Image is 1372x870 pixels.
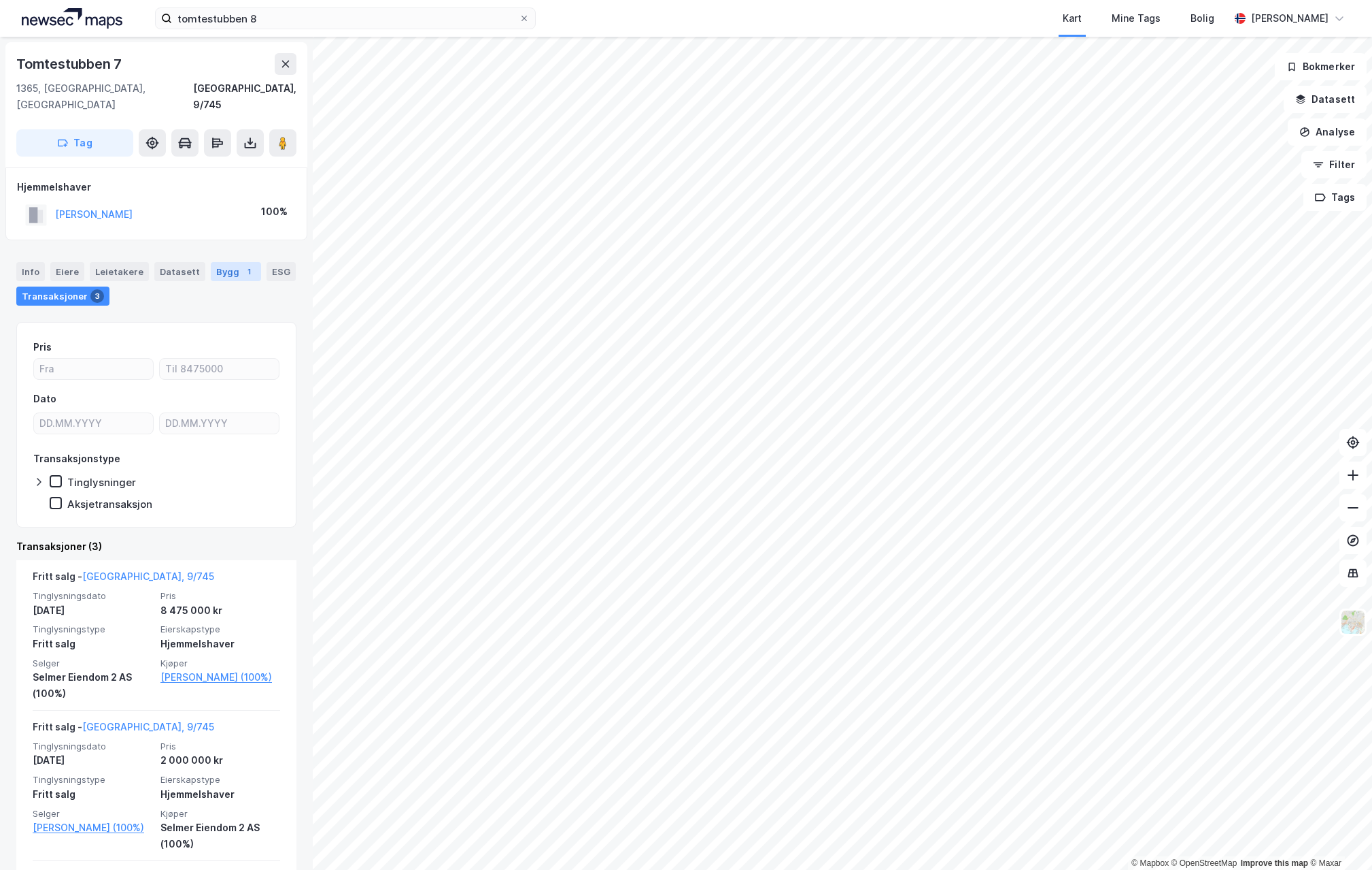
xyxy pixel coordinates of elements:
[1112,10,1161,27] div: Mine Tags
[160,808,280,820] span: Kjøper
[90,262,149,281] div: Leietakere
[33,624,152,635] span: Tinglysningstype
[1275,53,1367,80] button: Bokmerker
[82,721,214,732] a: [GEOGRAPHIC_DATA], 9/745
[1251,10,1328,27] div: [PERSON_NAME]
[67,498,152,511] div: Aksjetransaksjon
[1131,858,1169,868] a: Mapbox
[33,636,152,652] div: Fritt salg
[33,669,152,702] div: Selmer Eiendom 2 AS (100%)
[34,359,153,379] input: Fra
[261,204,288,220] div: 100%
[33,391,56,407] div: Dato
[50,262,84,281] div: Eiere
[90,289,104,303] div: 3
[211,262,261,281] div: Bygg
[242,265,256,278] div: 1
[1063,10,1082,27] div: Kart
[16,287,109,306] div: Transaksjoner
[160,658,280,669] span: Kjøper
[160,602,280,619] div: 8 475 000 kr
[16,129,133,157] button: Tag
[22,8,122,29] img: logo.a4113a55bc3d86da70a041830d287a7e.svg
[160,774,280,786] span: Eierskapstype
[16,53,124,75] div: Tomtestubben 7
[33,568,214,590] div: Fritt salg -
[33,590,152,602] span: Tinglysningsdato
[33,774,152,786] span: Tinglysningstype
[160,413,279,434] input: DD.MM.YYYY
[160,752,280,769] div: 2 000 000 kr
[1241,858,1308,868] a: Improve this map
[1304,805,1372,870] iframe: Chat Widget
[33,808,152,820] span: Selger
[67,476,136,489] div: Tinglysninger
[1301,151,1367,178] button: Filter
[33,820,152,836] a: [PERSON_NAME] (100%)
[1190,10,1214,27] div: Bolig
[160,624,280,635] span: Eierskapstype
[33,752,152,769] div: [DATE]
[1288,118,1367,146] button: Analyse
[154,262,205,281] div: Datasett
[160,359,279,379] input: Til 8475000
[33,451,120,467] div: Transaksjonstype
[193,80,296,113] div: [GEOGRAPHIC_DATA], 9/745
[16,538,296,555] div: Transaksjoner (3)
[160,786,280,803] div: Hjemmelshaver
[160,636,280,652] div: Hjemmelshaver
[1303,184,1367,211] button: Tags
[17,179,296,195] div: Hjemmelshaver
[33,602,152,619] div: [DATE]
[1284,86,1367,113] button: Datasett
[1171,858,1237,868] a: OpenStreetMap
[33,339,52,355] div: Pris
[82,570,214,582] a: [GEOGRAPHIC_DATA], 9/745
[160,820,280,852] div: Selmer Eiendom 2 AS (100%)
[160,669,280,686] a: [PERSON_NAME] (100%)
[33,719,214,741] div: Fritt salg -
[34,413,153,434] input: DD.MM.YYYY
[16,262,45,281] div: Info
[33,741,152,752] span: Tinglysningsdato
[160,590,280,602] span: Pris
[33,786,152,803] div: Fritt salg
[1340,609,1366,635] img: Z
[267,262,296,281] div: ESG
[33,658,152,669] span: Selger
[16,80,193,113] div: 1365, [GEOGRAPHIC_DATA], [GEOGRAPHIC_DATA]
[172,8,519,29] input: Søk på adresse, matrikkel, gårdeiere, leietakere eller personer
[160,741,280,752] span: Pris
